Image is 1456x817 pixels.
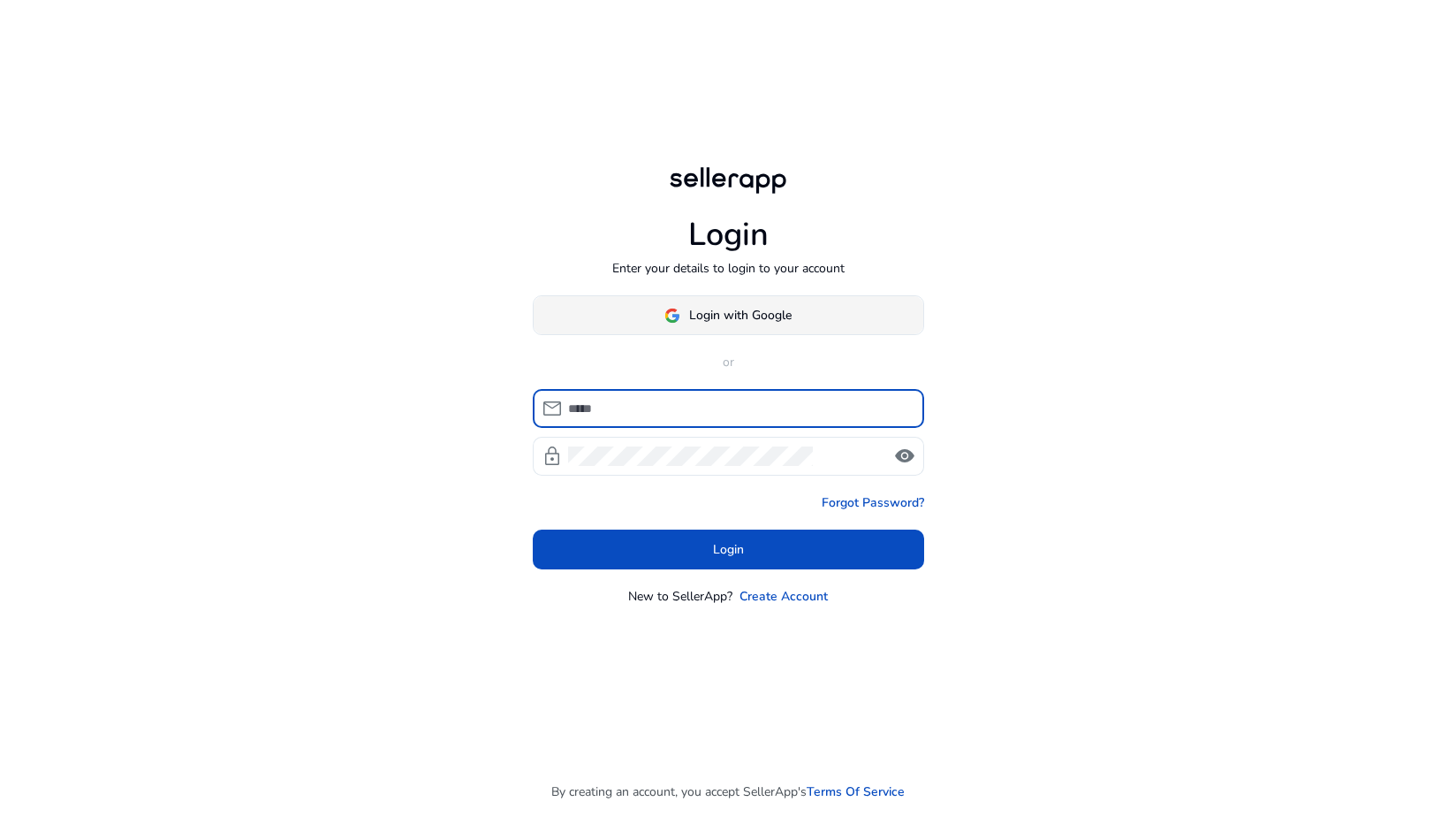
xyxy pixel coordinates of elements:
span: Login [713,540,744,559]
p: New to SellerApp? [628,587,732,606]
a: Create Account [739,587,828,606]
a: Forgot Password? [822,493,924,512]
span: visibility [894,446,915,467]
p: or [533,353,924,371]
span: lock [542,446,563,467]
img: google-logo.svg [664,308,680,324]
h1: Login [688,216,769,254]
a: Terms Of Service [807,783,905,801]
button: Login with Google [533,295,924,335]
span: Login with Google [689,306,792,325]
p: Enter your details to login to your account [612,259,845,278]
span: mail [542,398,563,419]
button: Login [533,530,924,569]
